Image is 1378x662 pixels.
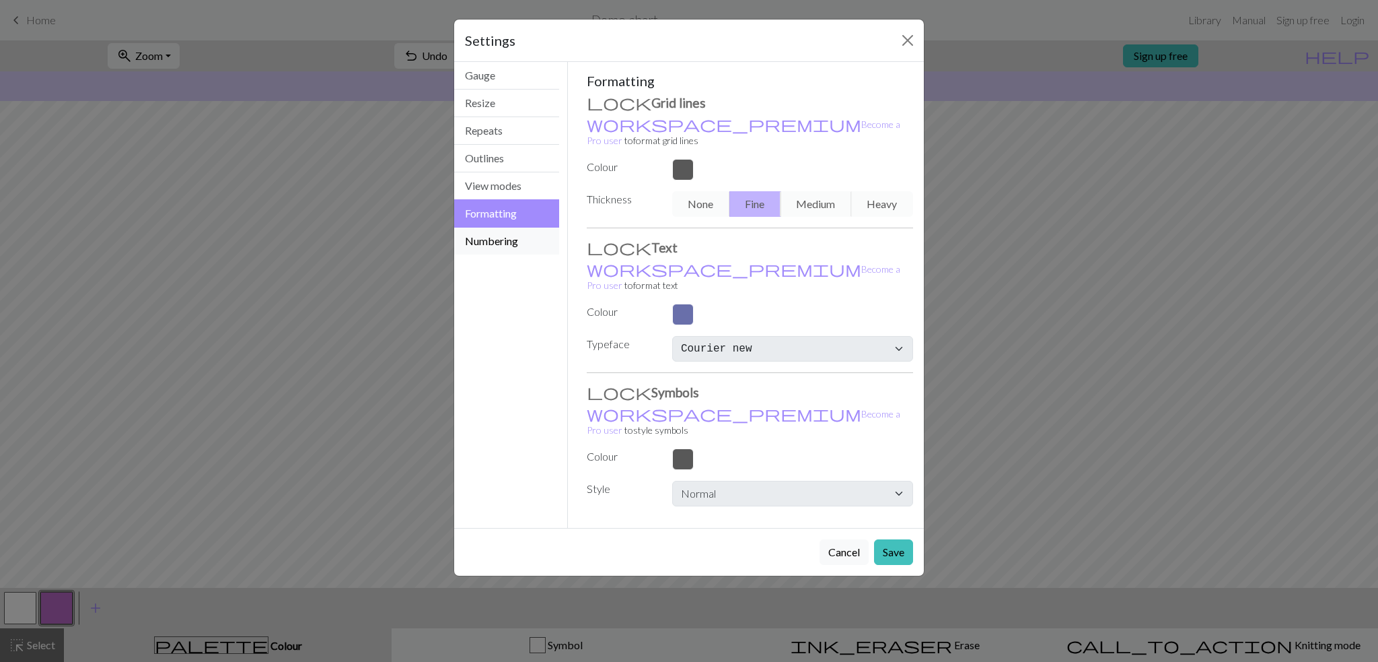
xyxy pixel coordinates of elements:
button: Save [874,539,913,565]
span: workspace_premium [587,404,861,423]
button: Resize [454,90,559,117]
button: Outlines [454,145,559,172]
span: workspace_premium [587,114,861,133]
span: workspace_premium [587,259,861,278]
small: to format text [587,263,900,291]
button: Cancel [820,539,869,565]
button: Numbering [454,228,559,255]
label: Colour [579,449,664,465]
button: Repeats [454,117,559,145]
label: Thickness [579,191,664,211]
button: Close [897,30,918,51]
label: Colour [579,159,664,175]
a: Become a Pro user [587,263,900,291]
label: Style [579,481,664,501]
small: to style symbols [587,408,900,436]
h3: Symbols [587,384,914,400]
label: Colour [579,304,664,320]
button: View modes [454,172,559,200]
h3: Grid lines [587,94,914,110]
label: Typeface [579,336,664,356]
small: to format grid lines [587,119,900,146]
a: Become a Pro user [587,119,900,146]
a: Become a Pro user [587,408,900,436]
h5: Formatting [587,73,914,89]
button: Formatting [454,199,559,228]
h3: Text [587,239,914,255]
button: Gauge [454,62,559,90]
h5: Settings [465,30,515,51]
